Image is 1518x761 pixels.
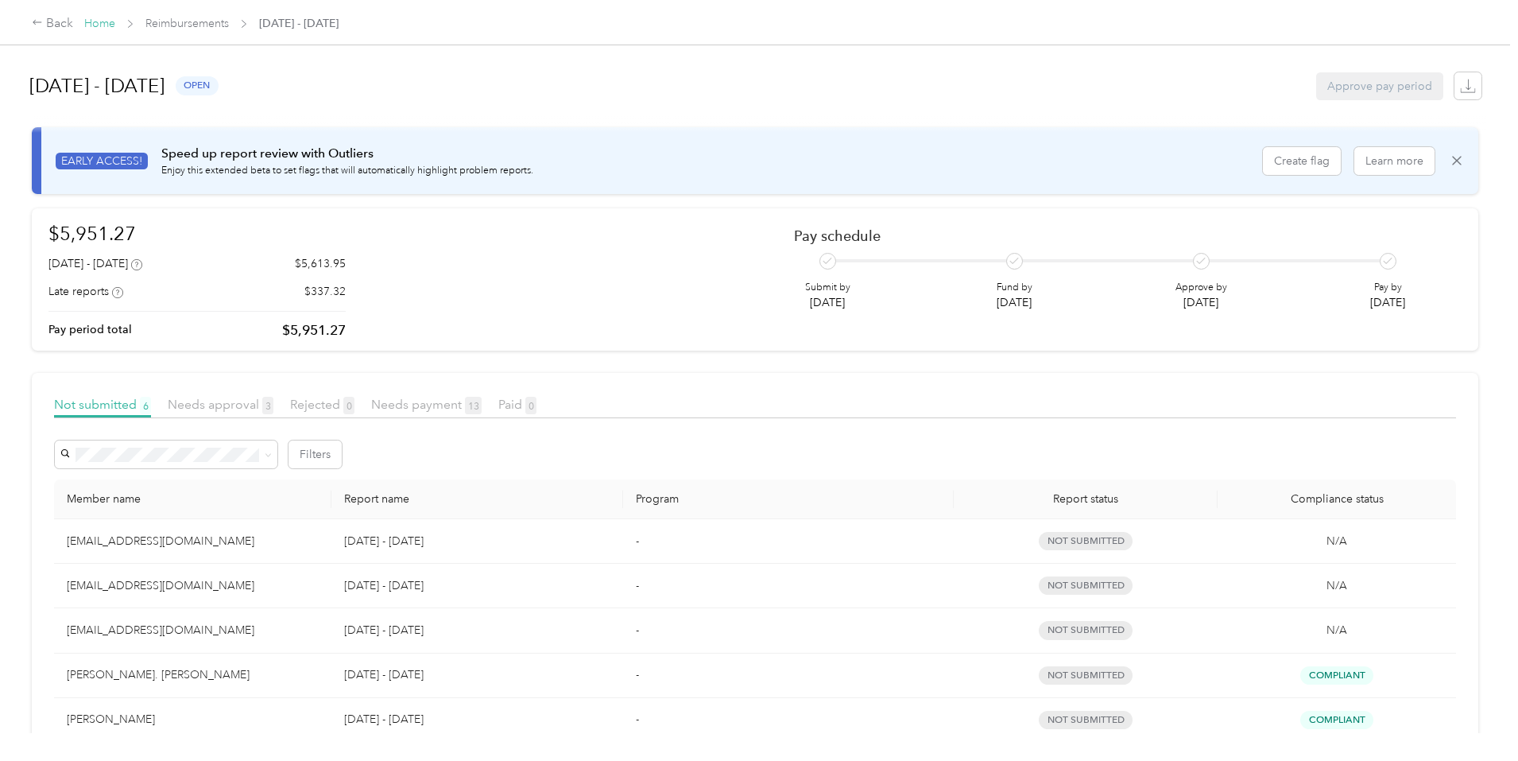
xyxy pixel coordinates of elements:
[623,480,954,519] th: Program
[161,144,533,164] p: Speed up report review with Outliers
[966,492,1206,506] span: Report status
[344,711,610,728] p: [DATE] - [DATE]
[997,294,1032,311] p: [DATE]
[1370,294,1405,311] p: [DATE]
[623,654,954,698] td: -
[1300,666,1373,685] span: Compliant
[371,397,482,412] span: Needs payment
[343,397,354,414] span: 0
[344,622,610,639] p: [DATE] - [DATE]
[67,577,319,595] div: [EMAIL_ADDRESS][DOMAIN_NAME]
[29,67,165,105] h1: [DATE] - [DATE]
[1039,666,1133,685] span: not submitted
[1175,294,1227,311] p: [DATE]
[1354,147,1435,175] button: Learn more
[84,17,115,30] a: Home
[54,397,151,412] span: Not submitted
[67,533,319,550] div: [EMAIL_ADDRESS][DOMAIN_NAME]
[67,492,319,506] div: Member name
[1370,281,1405,295] p: Pay by
[140,397,151,414] span: 6
[344,577,610,595] p: [DATE] - [DATE]
[1263,147,1341,175] button: Create flag
[1039,532,1133,550] span: not submitted
[623,698,954,743] td: -
[1429,672,1518,761] iframe: Everlance-gr Chat Button Frame
[805,281,850,295] p: Submit by
[290,397,354,412] span: Rejected
[176,76,219,95] span: open
[623,608,954,653] td: -
[168,397,273,412] span: Needs approval
[48,219,346,247] h1: $5,951.27
[1218,519,1456,564] td: N/A
[282,320,346,340] p: $5,951.27
[67,622,319,639] div: [EMAIL_ADDRESS][DOMAIN_NAME]
[498,397,536,412] span: Paid
[1230,492,1443,506] span: Compliance status
[54,480,331,519] th: Member name
[623,564,954,608] td: -
[997,281,1032,295] p: Fund by
[67,711,319,728] div: [PERSON_NAME]
[262,397,273,414] span: 3
[48,255,142,272] div: [DATE] - [DATE]
[1175,281,1227,295] p: Approve by
[1300,711,1373,729] span: Compliant
[32,14,73,33] div: Back
[48,283,123,300] div: Late reports
[525,397,536,414] span: 0
[794,227,1434,244] h2: Pay schedule
[1039,711,1133,729] span: not submitted
[344,533,610,550] p: [DATE] - [DATE]
[1218,608,1456,653] td: N/A
[56,153,148,169] span: EARLY ACCESS!
[344,666,610,684] p: [DATE] - [DATE]
[304,283,346,300] p: $337.32
[1039,577,1133,595] span: not submitted
[1218,564,1456,608] td: N/A
[623,519,954,564] td: -
[67,666,319,684] div: [PERSON_NAME]. [PERSON_NAME]
[295,255,346,272] p: $5,613.95
[161,164,533,178] p: Enjoy this extended beta to set flags that will automatically highlight problem reports.
[1039,621,1133,639] span: not submitted
[145,17,229,30] a: Reimbursements
[805,294,850,311] p: [DATE]
[331,480,622,519] th: Report name
[465,397,482,414] span: 13
[48,321,132,338] p: Pay period total
[288,441,342,468] button: Filters
[259,15,339,32] span: [DATE] - [DATE]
